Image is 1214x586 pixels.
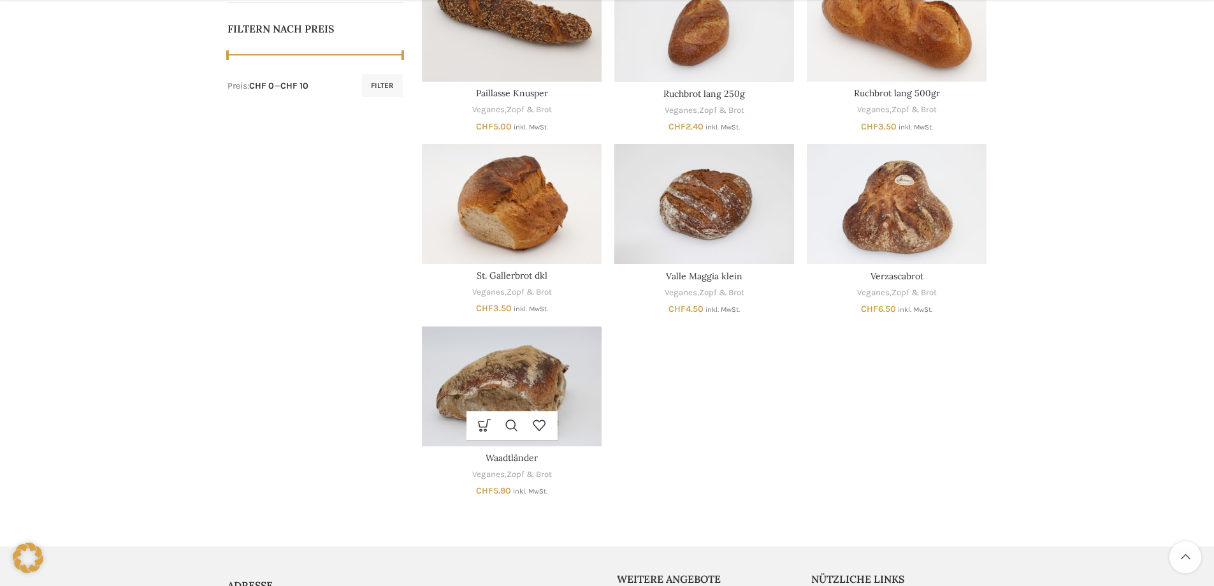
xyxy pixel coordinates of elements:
[476,303,493,314] span: CHF
[705,305,740,314] small: inkl. MwSt.
[665,105,697,117] a: Veganes
[899,123,933,131] small: inkl. MwSt.
[614,144,794,264] a: Valle Maggia klein
[422,469,602,481] div: ,
[871,270,923,282] a: Verzascabrot
[668,121,704,132] bdi: 2.40
[476,303,512,314] bdi: 3.50
[486,452,538,464] a: Waadtländer
[614,287,794,299] div: ,
[1169,541,1201,573] a: Scroll to top button
[807,104,986,116] div: ,
[699,105,744,117] a: Zopf & Brot
[666,270,742,282] a: Valle Maggia klein
[476,485,511,496] bdi: 5.90
[699,287,744,299] a: Zopf & Brot
[898,305,932,314] small: inkl. MwSt.
[892,287,937,299] a: Zopf & Brot
[513,487,547,495] small: inkl. MwSt.
[861,121,897,132] bdi: 3.50
[668,121,686,132] span: CHF
[507,286,552,298] a: Zopf & Brot
[811,572,987,586] h5: Nützliche Links
[507,469,552,481] a: Zopf & Brot
[861,304,896,314] bdi: 6.50
[472,286,505,298] a: Veganes
[514,123,548,131] small: inkl. MwSt.
[422,144,602,264] a: St. Gallerbrot dkl
[892,104,937,116] a: Zopf & Brot
[477,270,547,281] a: St. Gallerbrot dkl
[476,121,493,132] span: CHF
[471,411,498,440] a: In den Warenkorb legen: „Waadtländer“
[514,305,548,313] small: inkl. MwSt.
[228,22,403,36] h5: Filtern nach Preis
[476,87,548,99] a: Paillasse Knusper
[617,572,793,586] h5: Weitere Angebote
[861,304,878,314] span: CHF
[857,287,890,299] a: Veganes
[362,74,403,97] button: Filter
[422,104,602,116] div: ,
[854,87,940,99] a: Ruchbrot lang 500gr
[422,286,602,298] div: ,
[857,104,890,116] a: Veganes
[476,485,493,496] span: CHF
[476,121,512,132] bdi: 5.00
[668,304,686,314] span: CHF
[668,304,704,314] bdi: 4.50
[665,287,697,299] a: Veganes
[422,326,602,446] a: Waadtländer
[663,88,745,99] a: Ruchbrot lang 250g
[507,104,552,116] a: Zopf & Brot
[614,105,794,117] div: ,
[249,80,274,91] span: CHF 0
[705,123,740,131] small: inkl. MwSt.
[472,104,505,116] a: Veganes
[472,469,505,481] a: Veganes
[807,144,986,264] a: Verzascabrot
[280,80,308,91] span: CHF 10
[807,287,986,299] div: ,
[228,80,308,92] div: Preis: —
[861,121,878,132] span: CHF
[498,411,526,440] a: Schnellansicht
